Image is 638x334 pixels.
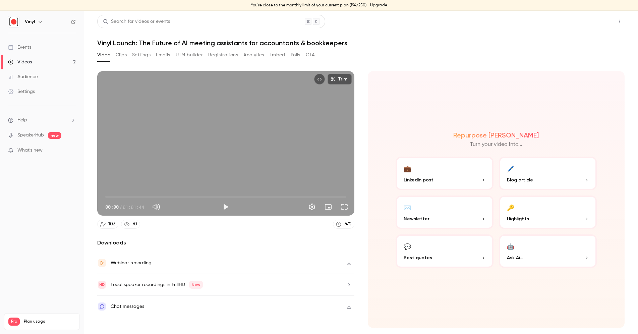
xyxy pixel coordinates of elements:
span: Blog article [507,176,533,183]
button: Registrations [208,50,238,60]
div: Search for videos or events [103,18,170,25]
span: / [119,204,122,211]
button: Settings [132,50,151,60]
button: Emails [156,50,170,60]
img: Vinyl [8,16,19,27]
div: Videos [8,59,32,65]
button: Top Bar Actions [614,16,625,27]
div: 70 [132,221,137,228]
div: 🤖 [507,241,514,252]
span: 01:01:44 [123,204,144,211]
button: ✉️Newsletter [396,196,494,229]
span: Best quotes [404,254,432,261]
div: Local speaker recordings in FullHD [111,281,203,289]
a: Upgrade [370,3,387,8]
div: 00:00 [105,204,144,211]
span: What's new [17,147,43,154]
a: 70 [121,220,140,229]
div: Settings [8,88,35,95]
span: Plan usage [24,319,75,324]
div: ✉️ [404,202,411,213]
div: 💼 [404,163,411,174]
p: Turn your video into... [470,141,522,149]
button: 🖊️Blog article [499,157,597,190]
button: Trim [328,74,352,85]
button: Video [97,50,110,60]
iframe: Noticeable Trigger [68,148,76,154]
h6: Vinyl [25,18,35,25]
span: Ask Ai... [507,254,523,261]
button: Embed [270,50,285,60]
h2: Repurpose [PERSON_NAME] [453,131,539,139]
div: Events [8,44,31,51]
a: 103 [97,220,118,229]
button: Settings [305,200,319,214]
span: Pro [8,318,20,326]
button: Embed video [314,74,325,85]
h2: Downloads [97,239,354,247]
button: Polls [291,50,300,60]
button: Share [582,15,608,28]
button: Analytics [243,50,264,60]
button: CTA [306,50,315,60]
button: Play [219,200,232,214]
button: 🔑Highlights [499,196,597,229]
button: Turn on miniplayer [322,200,335,214]
button: Clips [116,50,127,60]
div: 74 % [344,221,351,228]
a: SpeakerHub [17,132,44,139]
li: help-dropdown-opener [8,117,76,124]
div: 🔑 [507,202,514,213]
div: 💬 [404,241,411,252]
span: 00:00 [105,204,119,211]
span: new [48,132,61,139]
button: UTM builder [176,50,203,60]
a: 74% [333,220,354,229]
span: New [189,281,203,289]
div: Chat messages [111,302,144,311]
div: 🖊️ [507,163,514,174]
span: Newsletter [404,215,429,222]
div: Webinar recording [111,259,152,267]
span: Highlights [507,215,529,222]
button: 💬Best quotes [396,234,494,268]
span: LinkedIn post [404,176,433,183]
button: Mute [150,200,163,214]
button: 🤖Ask Ai... [499,234,597,268]
div: Audience [8,73,38,80]
span: Help [17,117,27,124]
button: 💼LinkedIn post [396,157,494,190]
button: Full screen [338,200,351,214]
div: 103 [108,221,115,228]
h1: Vinyl Launch: The Future of AI meeting assistants for accountants & bookkeepers [97,39,625,47]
